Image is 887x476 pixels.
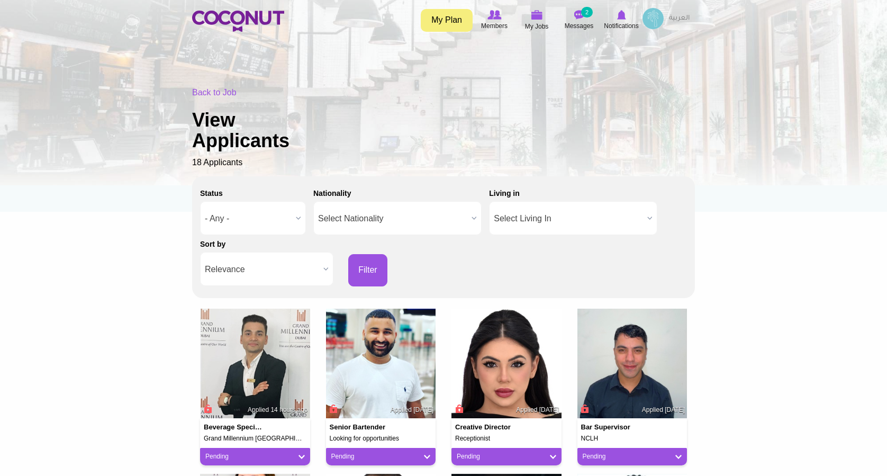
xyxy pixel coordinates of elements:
[328,403,338,414] span: Connect to Unlock the Profile
[581,7,593,17] small: 2
[348,254,387,286] button: Filter
[531,10,542,20] img: My Jobs
[205,202,292,236] span: - Any -
[515,8,558,33] a: My Jobs My Jobs
[454,403,463,414] span: Connect to Unlock the Profile
[192,11,284,32] img: Home
[421,9,473,32] a: My Plan
[205,253,319,286] span: Relevance
[604,21,638,31] span: Notifications
[204,424,265,431] h4: Beverage specialist
[574,10,584,20] img: Messages
[202,403,212,414] span: Connect to Unlock the Profile
[192,110,324,151] h1: View Applicants
[581,424,642,431] h4: Bar Supervisor
[204,435,306,442] h5: Grand Millennium [GEOGRAPHIC_DATA]
[200,239,225,249] label: Sort by
[318,202,467,236] span: Select Nationality
[487,10,501,20] img: Browse Members
[200,188,223,199] label: Status
[331,452,431,461] a: Pending
[525,21,549,32] span: My Jobs
[481,21,508,31] span: Members
[192,87,695,169] div: 18 Applicants
[577,309,687,419] img: Eliel Juarez's picture
[200,309,310,419] img: Biplab Paul's picture
[326,309,436,419] img: Hassaan Karamat's picture
[489,188,520,199] label: Living in
[473,8,515,32] a: Browse Members Members
[313,188,351,199] label: Nationality
[192,88,237,97] a: Back to Job
[664,8,695,29] a: العربية
[583,452,682,461] a: Pending
[558,8,600,32] a: Messages Messages 2
[600,8,642,32] a: Notifications Notifications
[580,403,589,414] span: Connect to Unlock the Profile
[330,435,432,442] h5: Looking for opportunities
[565,21,594,31] span: Messages
[205,452,305,461] a: Pending
[457,452,556,461] a: Pending
[330,424,391,431] h4: Senior Bartender
[455,435,558,442] h5: Receptionist
[451,309,562,419] img: irati aurteneche's picture
[581,435,684,442] h5: NCLH
[455,424,517,431] h4: Creative Director
[494,202,643,236] span: Select Living In
[617,10,626,20] img: Notifications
